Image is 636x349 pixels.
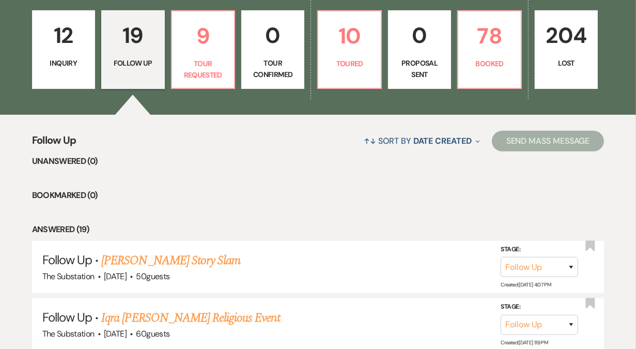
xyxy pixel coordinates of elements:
span: Created: [DATE] 4:07 PM [501,281,551,288]
a: 9Tour Requested [171,10,235,89]
label: Stage: [501,301,578,313]
p: 78 [464,19,514,53]
p: 19 [108,18,158,53]
a: 0Proposal Sent [388,10,451,89]
span: The Substation [42,328,95,339]
p: 204 [541,18,591,53]
span: 50 guests [136,271,170,282]
a: 12Inquiry [32,10,95,89]
a: [PERSON_NAME] Story Slam [101,251,240,270]
button: Sort By Date Created [360,127,484,155]
span: ↑↓ [364,135,377,146]
a: 10Toured [317,10,381,89]
p: 0 [248,18,298,53]
span: Follow Up [42,252,92,268]
p: Lost [541,57,591,69]
li: Answered (19) [32,223,604,236]
span: [DATE] [104,328,127,339]
a: 19Follow Up [101,10,164,89]
span: Date Created [413,135,472,146]
p: Proposal Sent [395,57,444,81]
a: 204Lost [535,10,598,89]
span: 60 guests [136,328,170,339]
a: 78Booked [457,10,521,89]
span: Follow Up [32,132,76,155]
p: Inquiry [39,57,88,69]
a: 0Tour Confirmed [241,10,304,89]
a: Iqra [PERSON_NAME] Religious Event [101,309,280,327]
span: The Substation [42,271,95,282]
p: 9 [178,19,228,53]
p: Tour Requested [178,58,228,81]
p: Follow Up [108,57,158,69]
p: Toured [324,58,374,69]
li: Bookmarked (0) [32,189,604,202]
p: 0 [395,18,444,53]
li: Unanswered (0) [32,155,604,168]
span: Follow Up [42,309,92,325]
p: 10 [324,19,374,53]
label: Stage: [501,244,578,255]
span: [DATE] [104,271,127,282]
span: Created: [DATE] 1:19 PM [501,339,548,345]
button: Send Mass Message [492,131,604,151]
p: Booked [464,58,514,69]
p: 12 [39,18,88,53]
p: Tour Confirmed [248,57,298,81]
